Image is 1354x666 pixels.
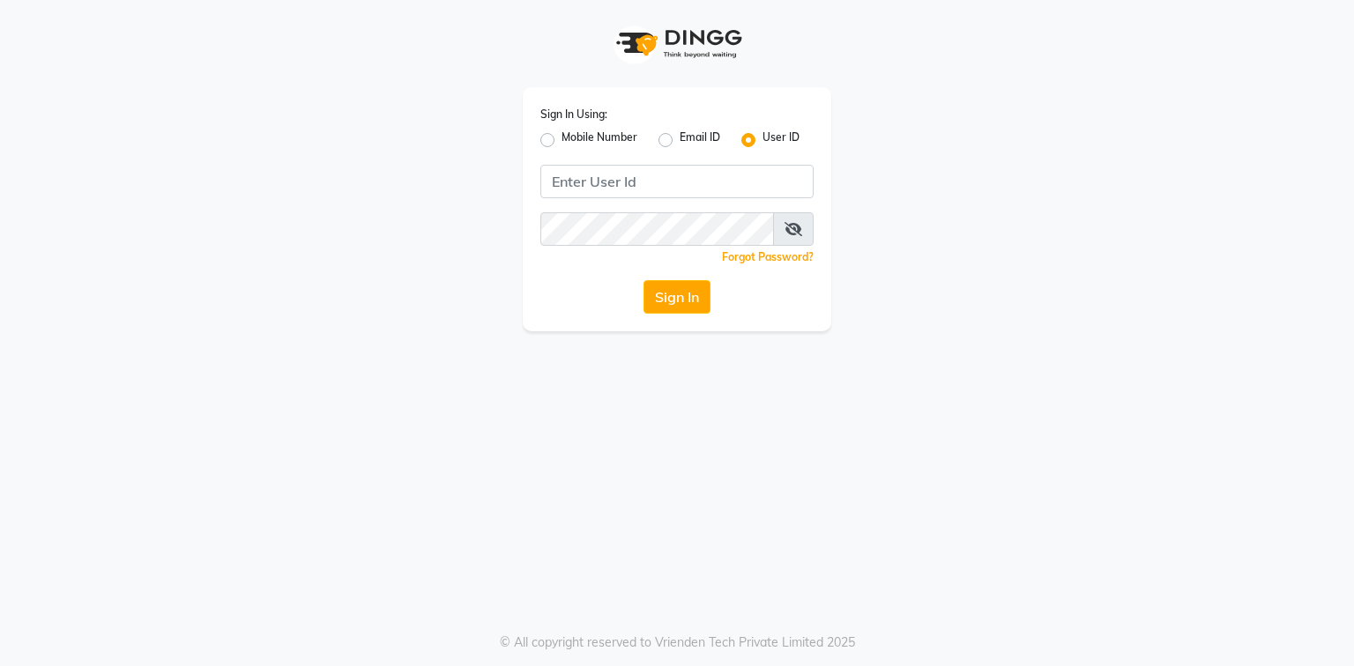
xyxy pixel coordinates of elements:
label: User ID [763,129,800,151]
input: Username [540,165,814,198]
button: Sign In [644,280,710,314]
label: Email ID [680,129,720,151]
label: Mobile Number [562,129,637,151]
img: logo1.svg [606,18,748,70]
input: Username [540,212,774,246]
label: Sign In Using: [540,107,607,122]
a: Forgot Password? [722,250,814,263]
